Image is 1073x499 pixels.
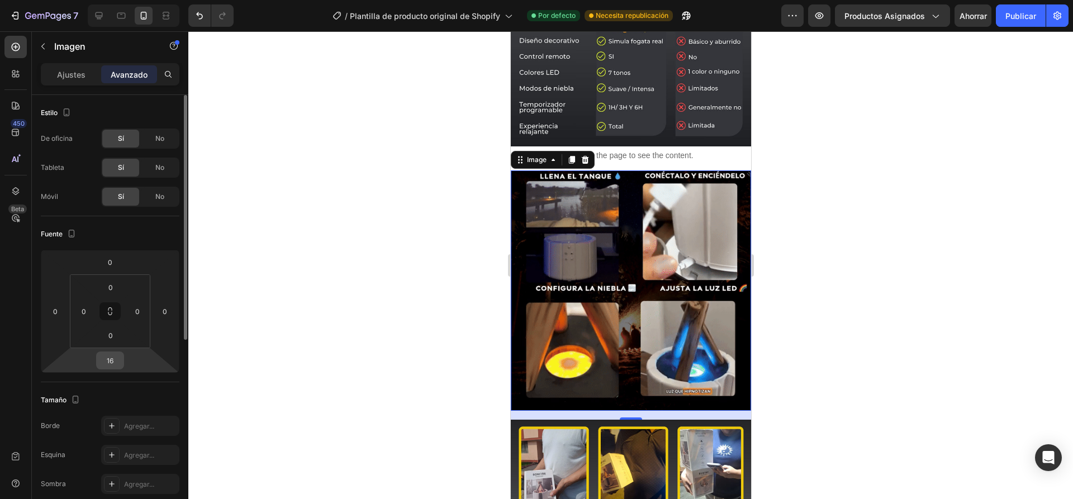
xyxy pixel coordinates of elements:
font: Agregar... [124,480,154,488]
input: 0 [99,254,121,270]
font: Estilo [41,108,58,117]
font: Ahorrar [960,11,987,21]
p: Imagen [54,40,149,53]
div: Deshacer/Rehacer [188,4,234,27]
font: Esquina [41,450,65,459]
font: No [155,163,164,172]
input: 0 píxeles [129,303,146,320]
input: 0 píxeles [99,327,122,344]
font: Móvil [41,192,58,201]
button: Productos asignados [835,4,950,27]
input: 0 [47,303,64,320]
font: Borde [41,421,60,430]
font: No [155,192,164,201]
font: No [155,134,164,142]
font: / [345,11,348,21]
font: Sombra [41,479,66,488]
font: Plantilla de producto original de Shopify [350,11,500,21]
font: Ajustes [57,70,86,79]
font: Sí [118,163,124,172]
font: Productos asignados [844,11,925,21]
font: Publicar [1005,11,1036,21]
input: 0 [156,303,173,320]
input: 0 píxeles [75,303,92,320]
button: 7 [4,4,83,27]
font: Avanzado [111,70,148,79]
font: 450 [13,120,25,127]
font: Tamaño [41,396,67,404]
font: Fuente [41,230,63,238]
input: yo [99,352,121,369]
font: Agregar... [124,451,154,459]
font: Sí [118,134,124,142]
font: Tableta [41,163,64,172]
font: Sí [118,192,124,201]
div: Abrir Intercom Messenger [1035,444,1062,471]
font: Beta [11,205,24,213]
font: Imagen [54,41,86,52]
button: Publicar [996,4,1046,27]
input: 0 píxeles [99,279,122,296]
button: Ahorrar [955,4,991,27]
font: Necesita republicación [596,11,668,20]
font: Agregar... [124,422,154,430]
font: De oficina [41,134,73,142]
font: Por defecto [538,11,576,20]
iframe: Área de diseño [511,31,751,499]
font: 7 [73,10,78,21]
